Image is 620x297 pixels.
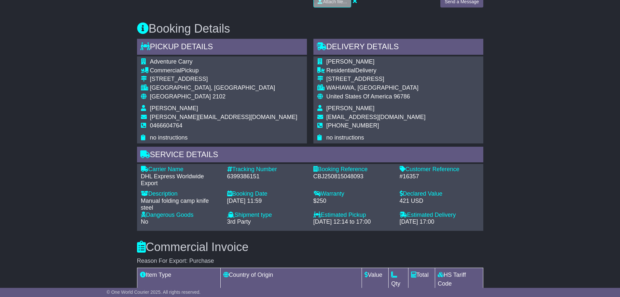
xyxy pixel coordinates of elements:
div: Manual folding camp knife steel [141,198,221,212]
div: Dangerous Goods [141,212,221,219]
span: [PERSON_NAME] [326,105,375,111]
span: Residential [326,67,355,74]
span: No [141,218,148,225]
div: 6399386151 [227,173,307,180]
div: Delivery Details [313,39,483,56]
span: [PERSON_NAME] [150,105,198,111]
div: Customer Reference [400,166,479,173]
div: Estimated Delivery [400,212,479,219]
span: 2102 [213,93,226,100]
div: Pickup [150,67,297,74]
div: Booking Date [227,190,307,198]
h3: Booking Details [137,22,483,35]
div: DHL Express Worldwide Export [141,173,221,187]
span: 96786 [394,93,410,100]
span: [PERSON_NAME] [326,58,375,65]
span: no instructions [326,134,364,141]
div: Estimated Pickup [313,212,393,219]
span: 0466604764 [150,122,183,129]
span: [EMAIL_ADDRESS][DOMAIN_NAME] [326,114,426,120]
h3: Commercial Invoice [137,241,483,254]
td: Qty [389,268,408,291]
div: [GEOGRAPHIC_DATA], [GEOGRAPHIC_DATA] [150,84,297,92]
div: Booking Reference [313,166,393,173]
td: Country of Origin [221,268,362,291]
span: © One World Courier 2025. All rights reserved. [107,290,201,295]
div: 421 USD [400,198,479,205]
span: United States Of America [326,93,392,100]
span: 3rd Party [227,218,251,225]
td: HS Tariff Code [435,268,483,291]
span: Adventure Carry [150,58,193,65]
div: Tracking Number [227,166,307,173]
span: [PERSON_NAME][EMAIL_ADDRESS][DOMAIN_NAME] [150,114,297,120]
span: Commercial [150,67,181,74]
div: [STREET_ADDRESS] [150,76,297,83]
div: #16357 [400,173,479,180]
div: [STREET_ADDRESS] [326,76,426,83]
div: WAHIAWA, [GEOGRAPHIC_DATA] [326,84,426,92]
div: Carrier Name [141,166,221,173]
div: $250 [313,198,393,205]
div: Warranty [313,190,393,198]
div: CBJ250815048093 [313,173,393,180]
td: Item Type [137,268,221,291]
div: [DATE] 11:59 [227,198,307,205]
td: Value [362,268,389,291]
span: no instructions [150,134,188,141]
div: Declared Value [400,190,479,198]
td: Total [408,268,435,291]
div: Delivery [326,67,426,74]
div: [DATE] 17:00 [400,218,479,226]
div: [DATE] 12:14 to 17:00 [313,218,393,226]
div: Reason For Export: Purchase [137,258,483,265]
span: [GEOGRAPHIC_DATA] [150,93,211,100]
div: Shipment type [227,212,307,219]
div: Pickup Details [137,39,307,56]
span: [PHONE_NUMBER] [326,122,379,129]
div: Description [141,190,221,198]
div: Service Details [137,147,483,164]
